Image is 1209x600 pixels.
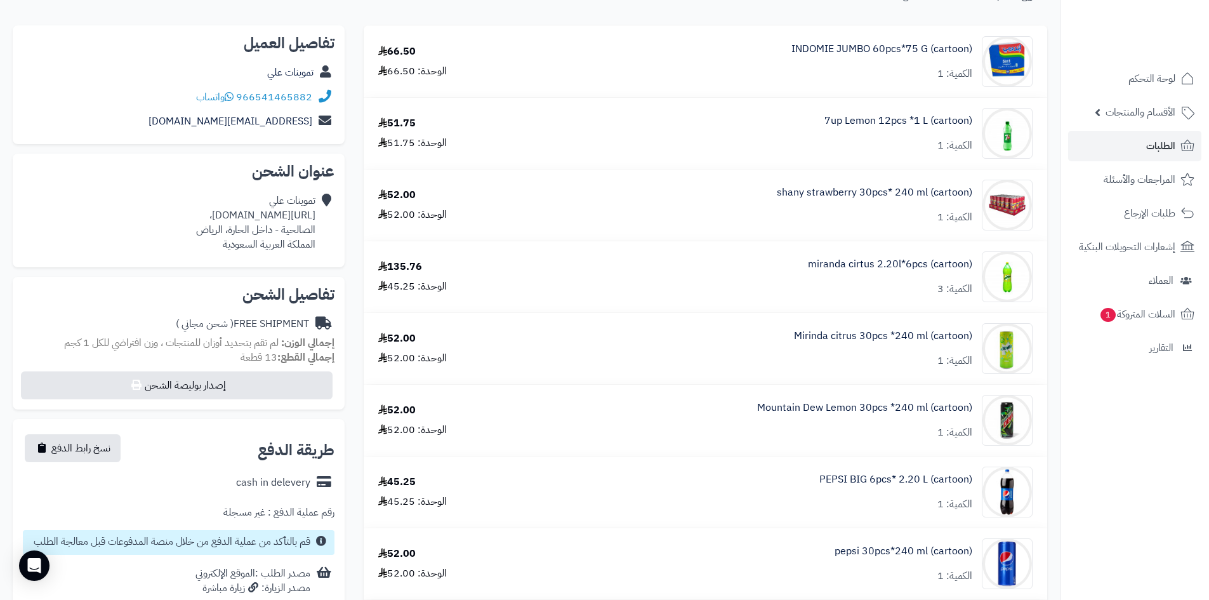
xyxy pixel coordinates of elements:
[378,495,447,509] div: الوحدة: 45.25
[277,350,334,365] strong: إجمالي القطع:
[25,434,121,462] button: نسخ رابط الدفع
[1068,265,1201,296] a: العملاء
[378,475,416,490] div: 45.25
[267,65,314,80] a: تموينات علي
[1068,198,1201,229] a: طلبات الإرجاع
[982,180,1032,230] img: 1747542247-c40cb516-d5e3-4db4-836a-13cf9282-90x90.jpg
[196,194,315,251] div: تموينات علي [URL][DOMAIN_NAME]، الصالحية - داخل الحارة، الرياض المملكة العربية السعودية
[176,316,234,331] span: ( شحن مجاني )
[982,108,1032,159] img: 1747540828-789ab214-413e-4ccd-b32f-1699f0bc-90x90.jpg
[1106,103,1175,121] span: الأقسام والمنتجات
[64,335,279,350] span: لم تقم بتحديد أوزان للمنتجات ، وزن افتراضي للكل 1 كجم
[196,90,234,105] a: واتساب
[937,67,972,81] div: الكمية: 1
[149,114,312,129] a: [EMAIL_ADDRESS][DOMAIN_NAME]
[19,550,50,581] div: Open Intercom Messenger
[777,185,972,200] a: shany strawberry 30pcs* 240 ml (cartoon)
[1104,171,1175,189] span: المراجعات والأسئلة
[1100,308,1116,322] span: 1
[791,42,972,57] a: INDOMIE JUMBO 60pcs*75 G (cartoon)
[223,505,334,520] div: رقم عملية الدفع : غير مسجلة
[982,395,1032,446] img: 1747589449-eEOsKJiB4F4Qma4ScYfF0w0O3YO6UDZQ-90x90.jpg
[937,497,972,512] div: الكمية: 1
[378,331,416,346] div: 52.00
[23,164,334,179] h2: عنوان الشحن
[937,425,972,440] div: الكمية: 1
[937,138,972,153] div: الكمية: 1
[1099,305,1175,323] span: السلات المتروكة
[794,329,972,343] a: Mirinda citrus 30pcs *240 ml (cartoon)
[1128,70,1175,88] span: لوحة التحكم
[378,566,447,581] div: الوحدة: 52.00
[982,538,1032,589] img: 1747594376-51AM5ZU19WL._AC_SL1500-90x90.jpg
[23,36,334,51] h2: تفاصيل العميل
[824,114,972,128] a: 7up Lemon 12pcs *1 L (cartoon)
[937,210,972,225] div: الكمية: 1
[241,350,334,365] small: 13 قطعة
[1068,232,1201,262] a: إشعارات التحويلات البنكية
[982,467,1032,517] img: 1747594021-514wrKpr-GL._AC_SL1500-90x90.jpg
[1068,131,1201,161] a: الطلبات
[34,534,310,549] small: قم بالتأكد من عملية الدفع من خلال منصة المدفوعات قبل معالجة الطلب
[808,257,972,272] a: miranda cirtus 2.20l*6pcs (cartoon)
[378,547,416,561] div: 52.00
[378,208,447,222] div: الوحدة: 52.00
[819,472,972,487] a: PEPSI BIG 6pcs* 2.20 L (cartoon)
[378,423,447,437] div: الوحدة: 52.00
[1124,204,1175,222] span: طلبات الإرجاع
[1123,10,1197,36] img: logo-2.png
[1146,137,1175,155] span: الطلبات
[757,401,972,415] a: Mountain Dew Lemon 30pcs *240 ml (cartoon)
[1068,63,1201,94] a: لوحة التحكم
[982,323,1032,374] img: 1747566616-1481083d-48b6-4b0f-b89f-c8f09a39-90x90.jpg
[378,136,447,150] div: الوحدة: 51.75
[982,251,1032,302] img: 1747544486-c60db756-6ee7-44b0-a7d4-ec449800-90x90.jpg
[835,544,972,559] a: pepsi 30pcs*240 ml (cartoon)
[176,317,309,331] div: FREE SHIPMENT
[1068,164,1201,195] a: المراجعات والأسئلة
[1149,272,1173,290] span: العملاء
[1079,238,1175,256] span: إشعارات التحويلات البنكية
[23,287,334,302] h2: تفاصيل الشحن
[937,354,972,368] div: الكمية: 1
[21,371,333,399] button: إصدار بوليصة الشحن
[195,581,310,596] div: مصدر الزيارة: زيارة مباشرة
[378,279,447,294] div: الوحدة: 45.25
[236,90,312,105] a: 966541465882
[378,260,422,274] div: 135.76
[51,441,110,456] span: نسخ رابط الدفع
[378,351,447,366] div: الوحدة: 52.00
[378,116,416,131] div: 51.75
[1149,339,1173,357] span: التقارير
[281,335,334,350] strong: إجمالي الوزن:
[378,64,447,79] div: الوحدة: 66.50
[937,569,972,583] div: الكمية: 1
[195,566,310,596] div: مصدر الطلب :الموقع الإلكتروني
[378,188,416,203] div: 52.00
[378,44,416,59] div: 66.50
[236,476,310,490] div: cash in delevery
[258,443,334,458] h2: طريقة الدفع
[937,282,972,297] div: الكمية: 3
[1068,333,1201,363] a: التقارير
[378,403,416,418] div: 52.00
[982,36,1032,87] img: 1747283225-Screenshot%202025-05-15%20072245-90x90.jpg
[1068,299,1201,330] a: السلات المتروكة1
